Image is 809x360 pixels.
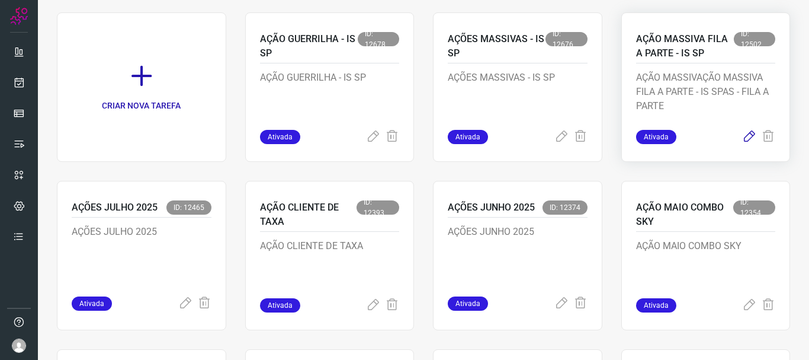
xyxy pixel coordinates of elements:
[260,298,300,313] span: Ativada
[448,71,588,130] p: AÇÕES MASSIVAS - IS SP
[734,32,775,46] span: ID: 12502
[636,32,734,60] p: AÇÃO MASSIVA FILA A PARTE - IS SP
[448,200,535,215] p: AÇÕES JUNHO 2025
[636,200,734,229] p: AÇÃO MAIO COMBO SKY
[636,71,776,130] p: AÇÃO MASSIVAÇÃO MASSIVA FILA A PARTE - IS SPAS - FILA A PARTE
[102,100,181,112] p: CRIAR NOVA TAREFA
[733,200,775,215] span: ID: 12354
[358,32,399,46] span: ID: 12678
[448,32,545,60] p: AÇÕES MASSIVAS - IS SP
[260,71,400,130] p: AÇÃO GUERRILHA - IS SP
[636,130,676,144] span: Ativada
[166,200,211,215] span: ID: 12465
[72,225,211,284] p: AÇÕES JULHO 2025
[542,200,588,215] span: ID: 12374
[260,130,300,144] span: Ativada
[12,339,26,353] img: avatar-user-boy.jpg
[72,297,112,311] span: Ativada
[72,200,158,215] p: AÇÕES JULHO 2025
[636,298,676,313] span: Ativada
[636,239,776,298] p: AÇÃO MAIO COMBO SKY
[10,7,28,25] img: Logo
[448,130,488,144] span: Ativada
[357,200,399,215] span: ID: 12393
[448,225,588,284] p: AÇÕES JUNHO 2025
[260,32,358,60] p: AÇÃO GUERRILHA - IS SP
[260,200,357,229] p: AÇÃO CLIENTE DE TAXA
[448,297,488,311] span: Ativada
[57,12,226,162] a: CRIAR NOVA TAREFA
[260,239,400,298] p: AÇÃO CLIENTE DE TAXA
[545,32,587,46] span: ID: 12676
